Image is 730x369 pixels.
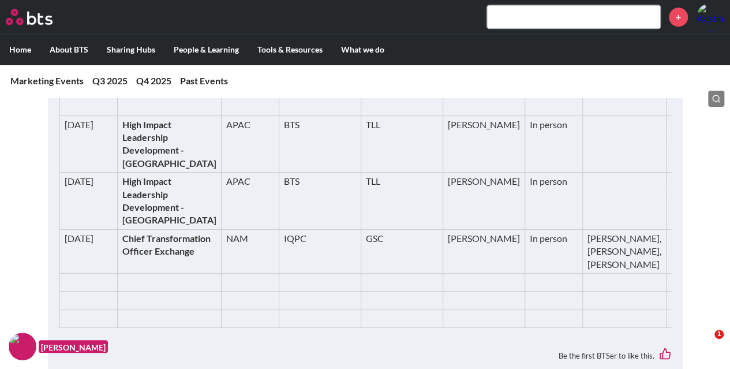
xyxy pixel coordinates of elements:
td: APAC [221,115,279,173]
img: BTS Logo [6,9,53,25]
td: In person [525,115,582,173]
td: [PERSON_NAME] [443,115,525,173]
td: BTS [279,173,361,230]
label: About BTS [40,35,98,65]
td: NAM [221,229,279,273]
iframe: Intercom live chat [691,330,718,357]
td: TLL [361,115,443,173]
td: IQPC [279,229,361,273]
label: People & Learning [164,35,248,65]
td: [PERSON_NAME] [443,173,525,230]
img: Kristine Shook [697,3,724,31]
td: In person [525,173,582,230]
label: What we do [332,35,394,65]
td: [PERSON_NAME] [443,229,525,273]
a: Profile [697,3,724,31]
td: [DATE] [59,173,117,230]
td: In person [525,229,582,273]
td: GSC [361,229,443,273]
a: Go home [6,9,74,25]
td: TLL [361,173,443,230]
figcaption: [PERSON_NAME] [39,340,108,353]
a: + [669,8,688,27]
td: [DATE] [59,229,117,273]
a: Q3 2025 [92,75,128,86]
strong: High Impact Leadership Development - [GEOGRAPHIC_DATA] [122,119,216,169]
label: Tools & Resources [248,35,332,65]
label: Sharing Hubs [98,35,164,65]
td: [PERSON_NAME], [PERSON_NAME], [PERSON_NAME] [582,229,666,273]
td: APAC [221,173,279,230]
strong: High Impact Leadership Development - [GEOGRAPHIC_DATA] [122,176,216,225]
strong: Chief Transformation Officer Exchange [122,233,211,256]
td: BTS [279,115,361,173]
span: 1 [714,330,724,339]
a: Past Events [180,75,228,86]
img: F [9,333,36,360]
td: [DATE] [59,115,117,173]
a: Q4 2025 [136,75,171,86]
a: Marketing Events [10,75,84,86]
